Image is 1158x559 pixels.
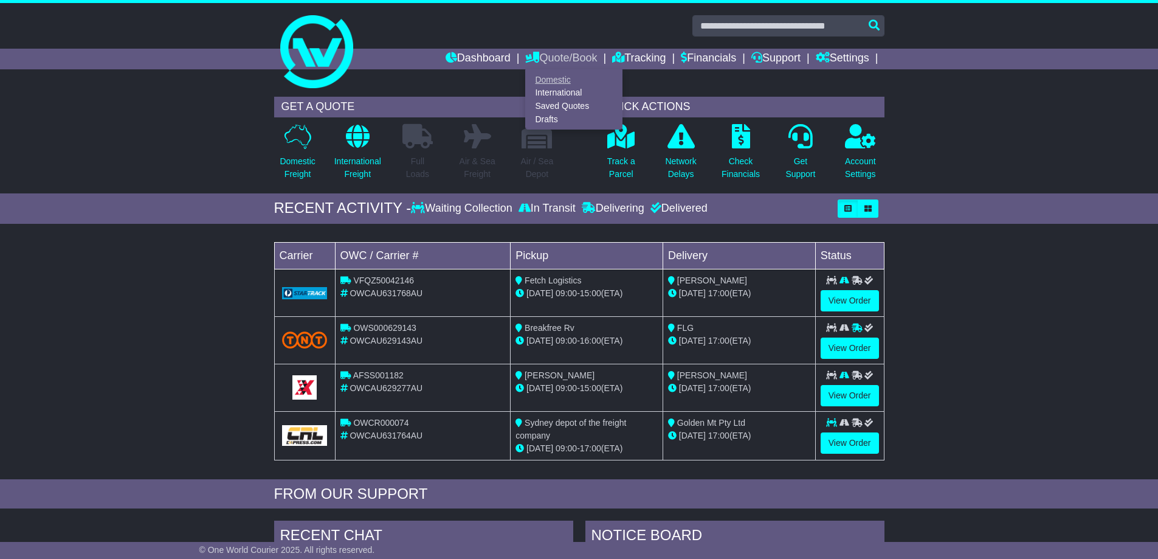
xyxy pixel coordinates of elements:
[525,323,574,333] span: Breakfree Rv
[402,155,433,181] p: Full Loads
[292,375,317,400] img: GetCarrierServiceLogo
[515,382,658,395] div: - (ETA)
[821,432,879,454] a: View Order
[515,335,658,347] div: - (ETA)
[334,123,382,187] a: InternationalFreight
[677,323,694,333] span: FLG
[708,383,729,393] span: 17:00
[526,113,622,126] a: Drafts
[353,370,404,380] span: AFSS001182
[515,442,658,455] div: - (ETA)
[526,336,553,345] span: [DATE]
[282,287,328,299] img: GetCarrierServiceLogo
[353,323,416,333] span: OWS000629143
[446,49,511,69] a: Dashboard
[282,332,328,348] img: TNT_Domestic.png
[612,49,666,69] a: Tracking
[668,429,810,442] div: (ETA)
[521,155,554,181] p: Air / Sea Depot
[607,155,635,181] p: Track a Parcel
[353,276,414,285] span: VFQZ50042146
[526,383,553,393] span: [DATE]
[334,155,381,181] p: International Freight
[525,276,581,285] span: Fetch Logistics
[274,485,884,503] div: FROM OUR SUPPORT
[668,335,810,347] div: (ETA)
[274,242,335,269] td: Carrier
[350,336,422,345] span: OWCAU629143AU
[663,242,815,269] td: Delivery
[353,418,408,428] span: OWCR000074
[664,123,697,187] a: NetworkDelays
[526,100,622,113] a: Saved Quotes
[350,431,422,440] span: OWCAU631764AU
[515,287,658,300] div: - (ETA)
[681,49,736,69] a: Financials
[668,382,810,395] div: (ETA)
[274,521,573,554] div: RECENT CHAT
[580,288,601,298] span: 15:00
[844,123,877,187] a: AccountSettings
[668,287,810,300] div: (ETA)
[460,155,495,181] p: Air & Sea Freight
[677,370,747,380] span: [PERSON_NAME]
[515,418,626,440] span: Sydney depot of the freight company
[282,425,328,446] img: GetCarrierServiceLogo
[679,288,706,298] span: [DATE]
[411,202,515,215] div: Waiting Collection
[350,288,422,298] span: OWCAU631768AU
[199,545,375,555] span: © One World Courier 2025. All rights reserved.
[598,97,884,117] div: QUICK ACTIONS
[647,202,708,215] div: Delivered
[580,336,601,345] span: 16:00
[580,443,601,453] span: 17:00
[526,86,622,100] a: International
[580,383,601,393] span: 15:00
[511,242,663,269] td: Pickup
[751,49,801,69] a: Support
[845,155,876,181] p: Account Settings
[515,202,579,215] div: In Transit
[785,123,816,187] a: GetSupport
[708,288,729,298] span: 17:00
[556,336,577,345] span: 09:00
[708,336,729,345] span: 17:00
[279,123,315,187] a: DomesticFreight
[821,385,879,406] a: View Order
[280,155,315,181] p: Domestic Freight
[821,338,879,359] a: View Order
[677,276,747,285] span: [PERSON_NAME]
[526,288,553,298] span: [DATE]
[816,49,869,69] a: Settings
[677,418,745,428] span: Golden Mt Pty Ltd
[665,155,696,181] p: Network Delays
[815,242,884,269] td: Status
[526,73,622,86] a: Domestic
[722,155,760,181] p: Check Financials
[679,431,706,440] span: [DATE]
[679,336,706,345] span: [DATE]
[525,370,595,380] span: [PERSON_NAME]
[785,155,815,181] p: Get Support
[721,123,760,187] a: CheckFinancials
[607,123,636,187] a: Track aParcel
[556,383,577,393] span: 09:00
[821,290,879,311] a: View Order
[274,97,561,117] div: GET A QUOTE
[585,521,884,554] div: NOTICE BOARD
[525,69,622,130] div: Quote/Book
[335,242,511,269] td: OWC / Carrier #
[525,49,597,69] a: Quote/Book
[579,202,647,215] div: Delivering
[556,288,577,298] span: 09:00
[274,200,412,217] div: RECENT ACTIVITY -
[679,383,706,393] span: [DATE]
[556,443,577,453] span: 09:00
[350,383,422,393] span: OWCAU629277AU
[708,431,729,440] span: 17:00
[526,443,553,453] span: [DATE]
